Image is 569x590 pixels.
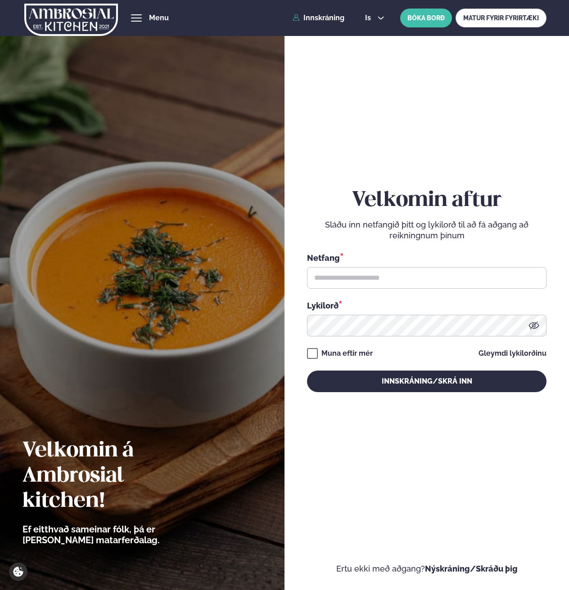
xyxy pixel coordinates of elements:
a: MATUR FYRIR FYRIRTÆKI [456,9,546,27]
a: Gleymdi lykilorðinu [479,350,546,357]
h2: Velkomin á Ambrosial kitchen! [23,438,209,514]
a: Cookie settings [9,563,27,581]
a: Innskráning [293,14,344,22]
h2: Velkomin aftur [307,188,547,213]
div: Lykilorð [307,299,547,311]
img: logo [24,1,118,38]
span: is [365,14,374,22]
a: Nýskráning/Skráðu þig [425,564,518,573]
button: BÓKA BORÐ [400,9,452,27]
button: Innskráning/Skrá inn [307,371,547,392]
p: Sláðu inn netfangið þitt og lykilorð til að fá aðgang að reikningnum þínum [307,219,547,241]
button: is [358,14,392,22]
button: hamburger [131,13,142,23]
p: Ef eitthvað sameinar fólk, þá er [PERSON_NAME] matarferðalag. [23,524,209,545]
p: Ertu ekki með aðgang? [307,563,547,574]
div: Netfang [307,252,547,264]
